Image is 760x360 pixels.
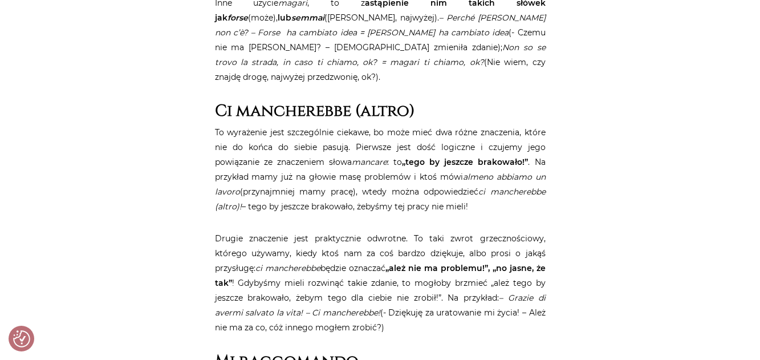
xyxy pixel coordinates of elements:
strong: Ci mancherebbe (altro) [215,100,414,122]
p: Drugie znaczenie jest praktycznie odwrotne. To taki zwrot grzecznościowy, którego używamy, kiedy ... [215,231,546,335]
em: – Perché [PERSON_NAME] non c’è? – Forse ha cambiato idea = [PERSON_NAME] ha cambiato idea [215,13,546,38]
em: – Grazie di avermi salvato la vita! – Ci mancherebbe! [215,293,546,318]
em: almeno abbiamo un lavoro [215,172,546,197]
button: Preferencje co do zgód [13,330,30,347]
strong: „tego by jeszcze brakowało!” [402,157,528,167]
em: ci mancherebbe [255,263,320,273]
img: Revisit consent button [13,330,30,347]
em: Non so se trovo la strada, in caso ti chiamo, ok? = magari ti chiamo, ok? [215,42,546,67]
p: To wyrażenie jest szczególnie ciekawe, bo może mieć dwa różne znaczenia, które nie do końca do si... [215,125,546,214]
em: semmai [291,13,324,23]
em: ci mancherebbe (altro)! [215,187,546,212]
em: forse [227,13,248,23]
strong: lub [278,13,324,23]
em: mancare [352,157,387,167]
